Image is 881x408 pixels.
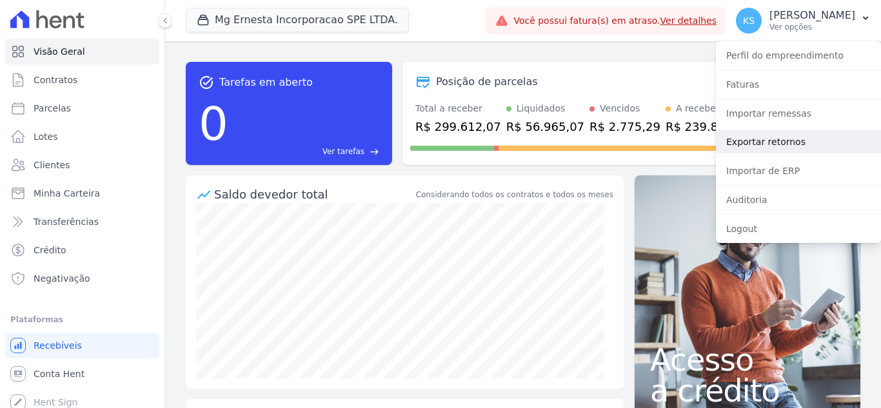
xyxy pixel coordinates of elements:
[199,75,214,90] span: task_alt
[716,73,881,96] a: Faturas
[716,217,881,240] a: Logout
[322,146,364,157] span: Ver tarefas
[716,44,881,67] a: Perfil do empreendimento
[769,22,855,32] p: Ver opções
[666,118,751,135] div: R$ 239.871,71
[34,45,85,58] span: Visão Geral
[513,14,717,28] span: Você possui fatura(s) em atraso.
[34,339,82,352] span: Recebíveis
[34,272,90,285] span: Negativação
[589,118,660,135] div: R$ 2.775,29
[34,73,77,86] span: Contratos
[716,188,881,211] a: Auditoria
[716,130,881,153] a: Exportar retornos
[415,118,501,135] div: R$ 299.612,07
[34,367,84,380] span: Conta Hent
[5,333,159,358] a: Recebíveis
[34,130,58,143] span: Lotes
[214,186,413,203] div: Saldo devedor total
[600,102,640,115] div: Vencidos
[416,189,613,200] div: Considerando todos os contratos e todos os meses
[34,102,71,115] span: Parcelas
[34,244,66,257] span: Crédito
[5,180,159,206] a: Minha Carteira
[10,312,154,327] div: Plataformas
[5,39,159,64] a: Visão Geral
[660,15,717,26] a: Ver detalhes
[743,16,755,25] span: KS
[5,237,159,263] a: Crédito
[676,102,720,115] div: A receber
[34,215,99,228] span: Transferências
[436,74,538,90] div: Posição de parcelas
[5,95,159,121] a: Parcelas
[716,159,881,182] a: Importar de ERP
[5,209,159,235] a: Transferências
[5,67,159,93] a: Contratos
[199,90,228,157] div: 0
[5,266,159,291] a: Negativação
[5,124,159,150] a: Lotes
[34,187,100,200] span: Minha Carteira
[34,159,70,171] span: Clientes
[650,344,845,375] span: Acesso
[5,152,159,178] a: Clientes
[370,147,379,157] span: east
[716,102,881,125] a: Importar remessas
[415,102,501,115] div: Total a receber
[769,9,855,22] p: [PERSON_NAME]
[186,8,409,32] button: Mg Ernesta Incorporacao SPE LTDA.
[233,146,379,157] a: Ver tarefas east
[506,118,584,135] div: R$ 56.965,07
[726,3,881,39] button: KS [PERSON_NAME] Ver opções
[650,375,845,406] span: a crédito
[517,102,566,115] div: Liquidados
[5,361,159,387] a: Conta Hent
[219,75,313,90] span: Tarefas em aberto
